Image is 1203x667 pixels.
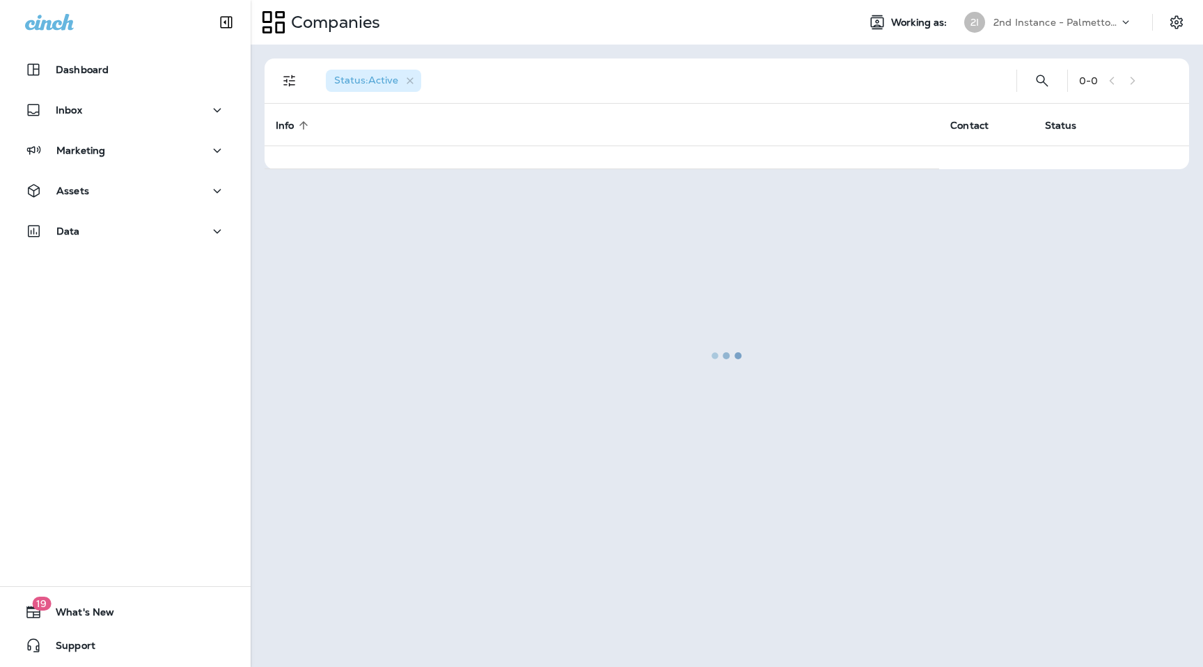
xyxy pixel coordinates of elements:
[56,64,109,75] p: Dashboard
[56,104,82,116] p: Inbox
[14,177,237,205] button: Assets
[56,185,89,196] p: Assets
[14,217,237,245] button: Data
[891,17,950,29] span: Working as:
[964,12,985,33] div: 2I
[207,8,246,36] button: Collapse Sidebar
[14,96,237,124] button: Inbox
[993,17,1119,28] p: 2nd Instance - Palmetto Exterminators LLC
[285,12,380,33] p: Companies
[14,631,237,659] button: Support
[14,136,237,164] button: Marketing
[14,598,237,626] button: 19What's New
[32,597,51,611] span: 19
[1164,10,1189,35] button: Settings
[42,640,95,657] span: Support
[56,226,80,237] p: Data
[42,606,114,623] span: What's New
[56,145,105,156] p: Marketing
[14,56,237,84] button: Dashboard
